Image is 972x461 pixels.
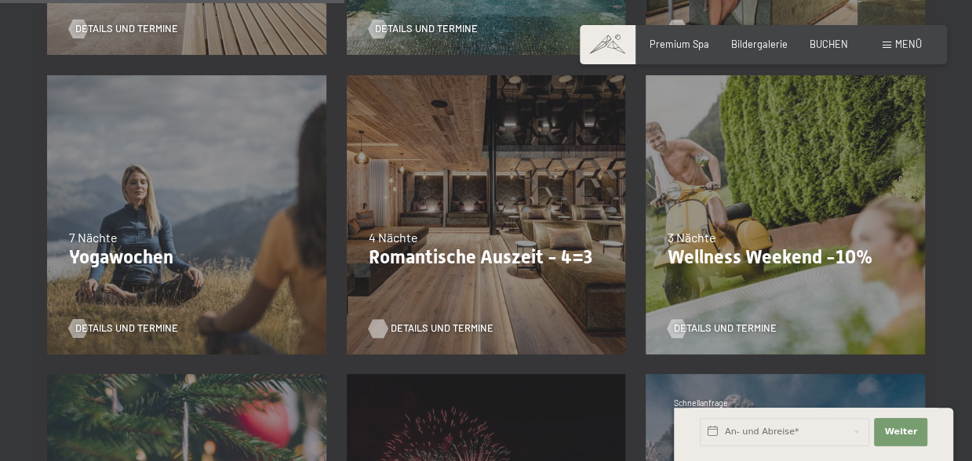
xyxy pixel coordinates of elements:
span: Weiter [884,426,917,438]
span: Details und Termine [674,321,777,336]
span: Menü [895,38,922,50]
span: 4 Nächte [369,230,418,245]
a: Details und Termine [369,321,478,336]
span: Details und Termine [75,22,178,36]
a: Details und Termine [69,22,178,36]
span: Details und Termine [75,321,178,336]
span: Details und Termine [375,22,478,36]
a: Details und Termine [69,321,178,336]
span: 3 Nächte [668,230,716,245]
p: Yogawochen [69,246,304,269]
a: Premium Spa [650,38,709,50]
a: Bildergalerie [731,38,788,50]
a: BUCHEN [810,38,848,50]
a: Details und Termine [668,321,777,336]
span: Details und Termine [391,321,493,336]
p: Wellness Weekend -10% [668,246,903,269]
span: 7 Nächte [69,230,118,245]
span: Schnellanfrage [674,398,728,408]
a: Details und Termine [369,22,478,36]
button: Weiter [874,418,927,446]
span: Details und Termine [674,22,777,36]
a: Details und Termine [668,22,777,36]
p: Romantische Auszeit - 4=3 [369,246,604,269]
